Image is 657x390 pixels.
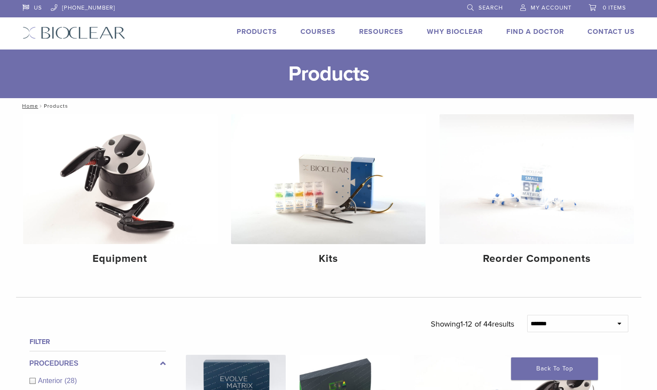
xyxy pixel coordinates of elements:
a: Equipment [23,114,218,272]
span: My Account [531,4,571,11]
h4: Equipment [30,251,211,267]
img: Equipment [23,114,218,244]
a: Home [20,103,38,109]
h4: Kits [238,251,419,267]
a: Kits [231,114,426,272]
h4: Filter [30,337,166,347]
img: Kits [231,114,426,244]
p: Showing results [431,315,514,333]
img: Bioclear [23,26,125,39]
span: 0 items [603,4,626,11]
h4: Reorder Components [446,251,627,267]
a: Resources [359,27,403,36]
a: Courses [300,27,336,36]
img: Reorder Components [439,114,634,244]
span: 1-12 of 44 [460,319,492,329]
a: Find A Doctor [506,27,564,36]
span: / [38,104,44,108]
a: Why Bioclear [427,27,483,36]
a: Contact Us [588,27,635,36]
span: Anterior [38,377,65,384]
a: Back To Top [511,357,598,380]
nav: Products [16,98,641,114]
label: Procedures [30,358,166,369]
a: Products [237,27,277,36]
span: Search [479,4,503,11]
span: (28) [65,377,77,384]
a: Reorder Components [439,114,634,272]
